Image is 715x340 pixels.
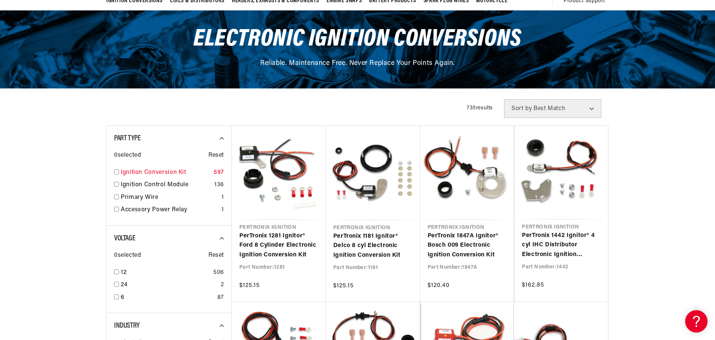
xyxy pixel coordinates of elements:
[467,105,493,111] span: 735 results
[522,231,601,260] a: PerTronix 1442 Ignitor® 4 cyl IHC Distributor Electronic Ignition Conversion Kit
[213,268,224,278] div: 506
[260,60,455,67] span: Reliable. Maintenance Free. Never Replace Your Points Again.
[121,293,214,303] a: 6
[114,235,135,242] span: Voltage
[114,151,141,160] span: 0 selected
[208,251,224,261] span: Reset
[239,231,318,260] a: PerTronix 1281 Ignitor® Ford 8 Cylinder Electronic Ignition Conversion Kit
[121,268,210,278] a: 12
[114,135,141,142] span: Part Type
[221,193,224,203] div: 1
[217,293,224,303] div: 87
[208,151,224,160] span: Reset
[221,205,224,215] div: 1
[114,322,140,330] span: Industry
[504,99,601,118] select: Sort by
[428,231,507,260] a: PerTronix 1847A Ignitor® Bosch 009 Electronic Ignition Conversion Kit
[121,205,218,215] a: Accessory Power Relay
[193,27,522,52] span: Electronic Ignition Conversions
[114,251,141,261] span: 0 selected
[121,193,218,203] a: Primary Wire
[121,280,218,290] a: 24
[121,168,211,178] a: Ignition Conversion Kit
[214,168,224,178] div: 597
[221,280,224,290] div: 2
[214,180,224,190] div: 136
[121,180,211,190] a: Ignition Control Module
[333,232,413,261] a: PerTronix 1181 Ignitor® Delco 8 cyl Electronic Ignition Conversion Kit
[511,106,532,112] span: Sort by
